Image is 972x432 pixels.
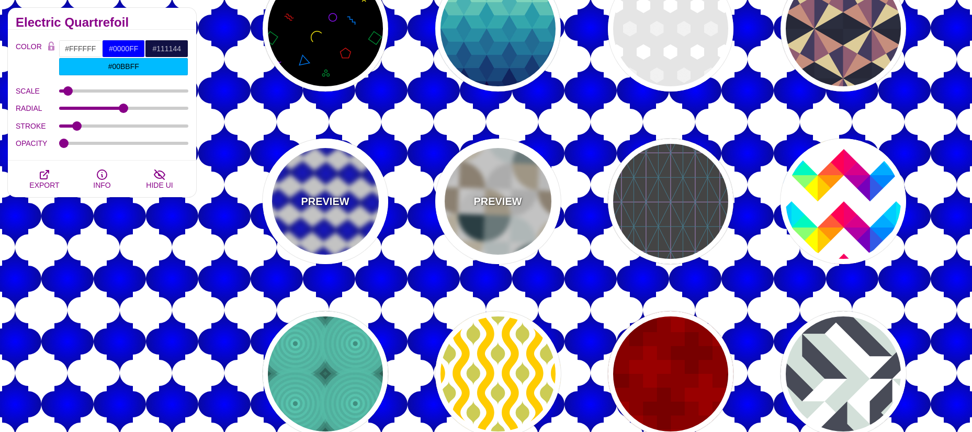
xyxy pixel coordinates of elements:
[16,101,59,115] label: RADIAL
[16,137,59,150] label: OPACITY
[29,181,59,189] span: EXPORT
[16,18,188,27] h2: Electric Quartrefoil
[781,139,906,264] button: rainbow chevron pattern made of colorful triangles
[93,181,110,189] span: INFO
[43,40,59,54] button: Color Lock
[16,161,73,197] button: EXPORT
[16,84,59,98] label: SCALE
[473,194,522,209] p: PREVIEW
[435,139,561,264] button: PREVIEWcircles divided by squares pattern
[131,161,188,197] button: HIDE UI
[16,119,59,133] label: STROKE
[608,139,733,264] button: angled lines break up background into triangles
[301,194,349,209] p: PREVIEW
[16,40,43,76] label: COLOR
[146,181,173,189] span: HIDE UI
[73,161,131,197] button: INFO
[263,139,388,264] button: PREVIEWblue and white alternating pattern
